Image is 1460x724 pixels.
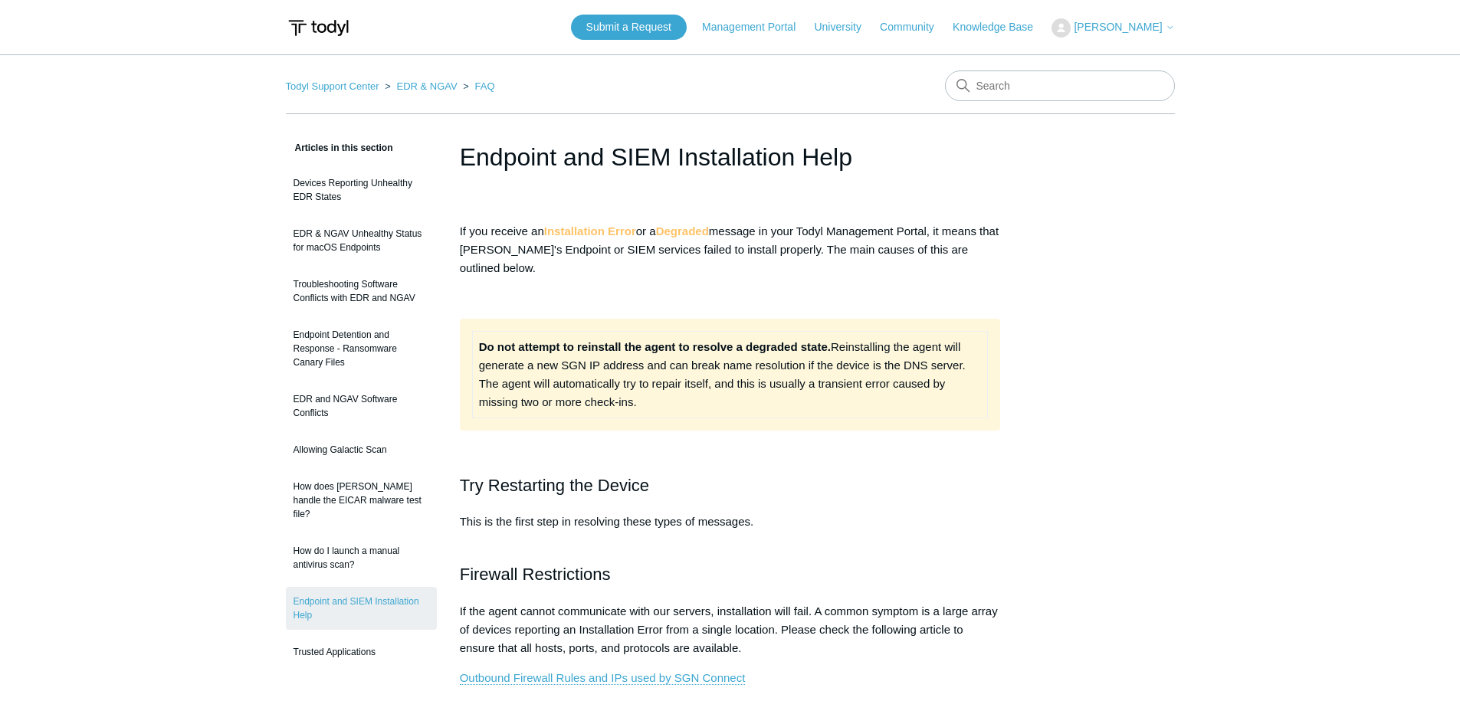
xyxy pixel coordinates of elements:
button: [PERSON_NAME] [1052,18,1174,38]
strong: Do not attempt to reinstall the agent to resolve a degraded state. [479,340,831,353]
a: Management Portal [702,19,811,35]
a: Endpoint Detention and Response - Ransomware Canary Files [286,320,437,377]
p: If you receive an or a message in your Todyl Management Portal, it means that [PERSON_NAME]'s End... [460,222,1001,277]
a: University [814,19,876,35]
p: This is the first step in resolving these types of messages. [460,513,1001,549]
h2: Firewall Restrictions [460,561,1001,588]
a: Devices Reporting Unhealthy EDR States [286,169,437,211]
a: How does [PERSON_NAME] handle the EICAR malware test file? [286,472,437,529]
span: [PERSON_NAME] [1074,21,1162,33]
a: Todyl Support Center [286,80,379,92]
td: Reinstalling the agent will generate a new SGN IP address and can break name resolution if the de... [472,332,988,418]
a: FAQ [475,80,495,92]
a: EDR and NGAV Software Conflicts [286,385,437,428]
h2: Try Restarting the Device [460,472,1001,499]
strong: Degraded [656,224,709,238]
span: Articles in this section [286,143,393,153]
a: Community [880,19,950,35]
a: Knowledge Base [953,19,1048,35]
a: EDR & NGAV Unhealthy Status for macOS Endpoints [286,219,437,262]
a: Allowing Galactic Scan [286,435,437,464]
li: FAQ [460,80,494,92]
a: Troubleshooting Software Conflicts with EDR and NGAV [286,270,437,313]
p: If the agent cannot communicate with our servers, installation will fail. A common symptom is a l... [460,602,1001,657]
li: Todyl Support Center [286,80,382,92]
a: Trusted Applications [286,637,437,667]
input: Search [945,70,1175,101]
img: Todyl Support Center Help Center home page [286,14,351,42]
h1: Endpoint and SIEM Installation Help [460,139,1001,175]
a: Endpoint and SIEM Installation Help [286,587,437,630]
a: EDR & NGAV [396,80,457,92]
a: Outbound Firewall Rules and IPs used by SGN Connect [460,671,746,685]
a: Submit a Request [571,15,687,40]
strong: Installation Error [544,224,636,238]
a: How do I launch a manual antivirus scan? [286,536,437,579]
li: EDR & NGAV [382,80,460,92]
